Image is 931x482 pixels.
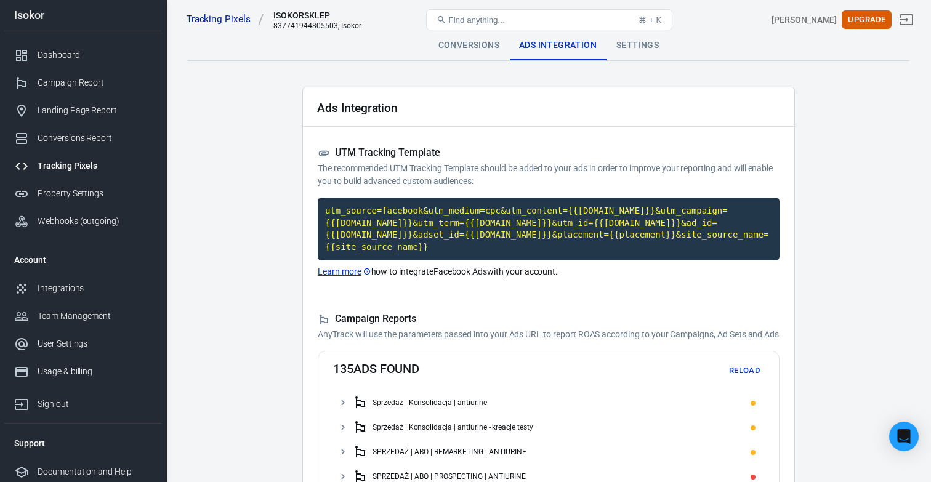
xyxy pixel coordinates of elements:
[449,15,505,25] span: Find anything...
[509,31,607,60] div: Ads Integration
[4,207,162,235] a: Webhooks (outgoing)
[889,422,919,451] div: Open Intercom Messenger
[318,265,371,278] a: Learn more
[639,15,661,25] div: ⌘ + K
[4,124,162,152] a: Conversions Report
[333,361,419,380] h4: 135 ads found
[38,159,152,172] div: Tracking Pixels
[772,14,837,26] div: Account id: IA0mpvkQ
[4,152,162,180] a: Tracking Pixels
[751,401,756,406] span: Partial
[373,448,526,456] div: SPRZEDAŻ | ABO | REMARKETING | ANTIURINE
[751,450,756,455] span: Partial
[318,162,780,188] p: The recommended UTM Tracking Template should be added to your ads in order to improve your report...
[373,472,526,481] div: SPRZEDAŻ | ABO | PROSPECTING | ANTIURINE
[4,358,162,385] a: Usage & billing
[4,428,162,458] li: Support
[4,69,162,97] a: Campaign Report
[4,302,162,330] a: Team Management
[38,337,152,350] div: User Settings
[318,313,780,326] h5: Campaign Reports
[373,398,487,407] div: Sprzedaż | Konsolidacja | antiurine
[38,282,152,295] div: Integrations
[273,22,361,30] div: 837741944805503, Isokor
[38,49,152,62] div: Dashboard
[317,102,398,114] h2: Ads Integration
[38,310,152,323] div: Team Management
[38,187,152,200] div: Property Settings
[4,41,162,69] a: Dashboard
[38,104,152,117] div: Landing Page Report
[38,365,152,378] div: Usage & billing
[38,215,152,228] div: Webhooks (outgoing)
[4,330,162,358] a: User Settings
[4,275,162,302] a: Integrations
[38,398,152,411] div: Sign out
[725,361,764,380] button: Reload
[4,10,162,21] div: Isokor
[273,9,361,22] div: ISOKORSKLEP
[426,9,672,30] button: Find anything...⌘ + K
[4,385,162,418] a: Sign out
[607,31,669,60] div: Settings
[4,180,162,207] a: Property Settings
[318,328,780,341] p: AnyTrack will use the parameters passed into your Ads URL to report ROAS according to your Campai...
[373,423,533,432] div: Sprzedaż | Konsolidacja | antiurine - kreacje testy
[842,10,892,30] button: Upgrade
[38,76,152,89] div: Campaign Report
[38,132,152,145] div: Conversions Report
[751,425,756,430] span: Partial
[318,265,780,278] p: how to integrate Facebook Ads with your account.
[4,245,162,275] li: Account
[318,147,780,159] h5: UTM Tracking Template
[4,97,162,124] a: Landing Page Report
[751,475,756,480] span: Missing
[892,5,921,34] a: Sign out
[38,465,152,478] div: Documentation and Help
[318,198,780,260] code: Click to copy
[187,13,264,26] a: Tracking Pixels
[429,31,509,60] div: Conversions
